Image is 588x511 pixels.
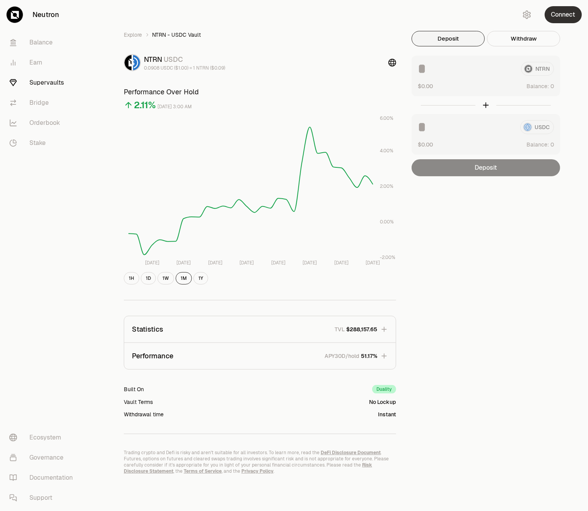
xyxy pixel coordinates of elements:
[3,428,84,448] a: Ecosystem
[124,316,396,342] button: StatisticsTVL$288,157.65
[132,351,173,361] p: Performance
[369,398,396,406] div: No Lockup
[239,260,254,266] tspan: [DATE]
[152,31,201,39] span: NTRN - USDC Vault
[133,55,140,70] img: USDC Logo
[380,115,393,121] tspan: 6.00%
[124,31,396,39] nav: breadcrumb
[184,468,222,474] a: Terms of Service
[487,31,560,46] button: Withdraw
[124,450,396,456] p: Trading crypto and Defi is risky and aren't suitable for all investors. To learn more, read the .
[124,272,139,284] button: 1H
[124,385,144,393] div: Built On
[125,55,132,70] img: NTRN Logo
[271,260,285,266] tspan: [DATE]
[526,141,549,148] span: Balance:
[380,219,394,225] tspan: 0.00%
[124,456,396,474] p: Futures, options on futures and cleared swaps trading involves significant risk and is not approp...
[325,352,359,360] p: APY30D/hold
[176,260,191,266] tspan: [DATE]
[3,32,84,53] a: Balance
[3,468,84,488] a: Documentation
[321,450,381,456] a: DeFi Disclosure Document
[335,325,345,333] p: TVL
[526,82,549,90] span: Balance:
[378,411,396,418] div: Instant
[361,352,377,360] span: 51.17%
[380,183,393,189] tspan: 2.00%
[144,54,225,65] div: NTRN
[3,113,84,133] a: Orderbook
[176,272,192,284] button: 1M
[418,82,433,90] button: $0.00
[3,53,84,73] a: Earn
[157,272,174,284] button: 1W
[346,325,377,333] span: $288,157.65
[124,343,396,369] button: PerformanceAPY30D/hold51.17%
[145,260,159,266] tspan: [DATE]
[380,254,395,261] tspan: -2.00%
[3,93,84,113] a: Bridge
[124,462,372,474] a: Risk Disclosure Statement
[3,73,84,93] a: Supervaults
[545,6,582,23] button: Connect
[208,260,222,266] tspan: [DATE]
[380,148,393,154] tspan: 4.00%
[124,411,164,418] div: Withdrawal time
[3,488,84,508] a: Support
[412,31,485,46] button: Deposit
[3,448,84,468] a: Governance
[124,398,153,406] div: Vault Terms
[157,102,192,111] div: [DATE] 3:00 AM
[418,140,433,148] button: $0.00
[141,272,156,284] button: 1D
[3,133,84,153] a: Stake
[134,99,156,111] div: 2.11%
[372,385,396,393] div: Duality
[144,65,225,71] div: 0.0908 USDC ($1.00) = 1 NTRN ($0.09)
[334,260,349,266] tspan: [DATE]
[124,87,396,97] h3: Performance Over Hold
[124,31,142,39] a: Explore
[132,324,163,335] p: Statistics
[241,468,273,474] a: Privacy Policy
[193,272,208,284] button: 1Y
[303,260,317,266] tspan: [DATE]
[366,260,380,266] tspan: [DATE]
[164,55,183,64] span: USDC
